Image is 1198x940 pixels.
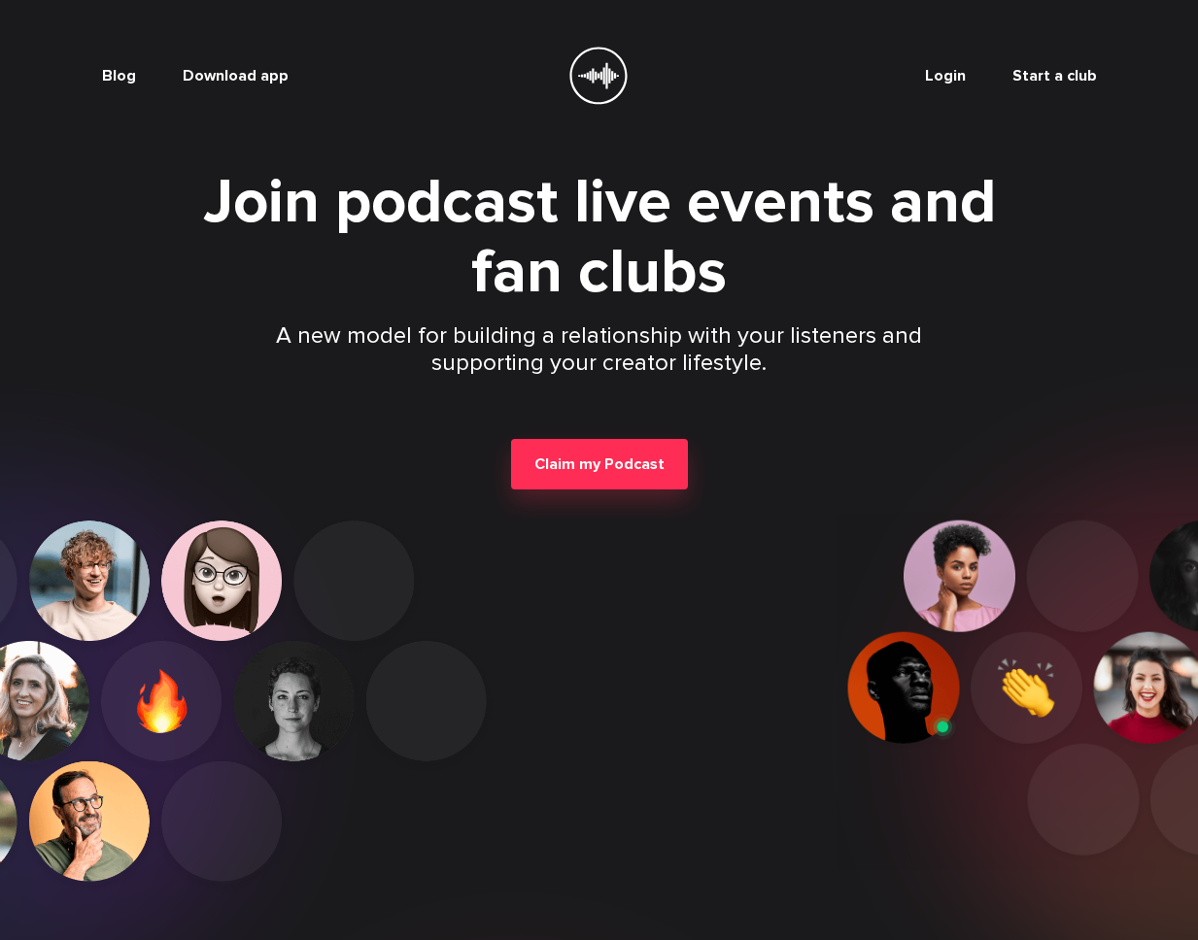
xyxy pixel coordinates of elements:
span: Claim my Podcast [534,454,665,474]
p: A new model for building a relationship with your listeners and supporting your creator lifestyle. [273,322,926,377]
a: Start a club [1012,66,1097,85]
button: Claim my Podcast [511,439,688,489]
a: Login [925,66,966,85]
a: Blog [102,66,136,85]
h1: Join podcast live events and fan clubs [164,167,1035,307]
button: Download app [183,66,289,85]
